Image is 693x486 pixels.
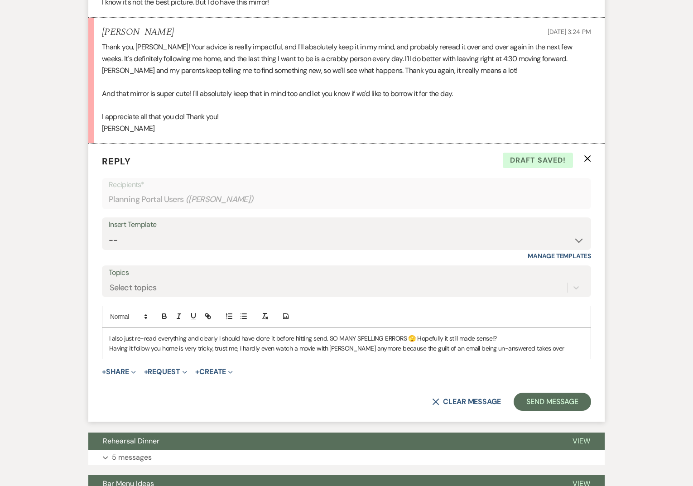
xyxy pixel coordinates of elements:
[144,368,187,375] button: Request
[195,368,233,375] button: Create
[195,368,199,375] span: +
[528,252,591,260] a: Manage Templates
[103,436,159,446] span: Rehearsal Dinner
[109,179,584,191] p: Recipients*
[102,111,591,123] p: I appreciate all that you do! Thank you!
[102,123,591,135] p: [PERSON_NAME]
[102,27,174,38] h5: [PERSON_NAME]
[548,28,591,36] span: [DATE] 3:24 PM
[186,193,254,206] span: ( [PERSON_NAME] )
[144,368,148,375] span: +
[88,450,605,465] button: 5 messages
[432,398,501,405] button: Clear message
[88,433,558,450] button: Rehearsal Dinner
[102,155,131,167] span: Reply
[102,368,106,375] span: +
[112,452,152,463] p: 5 messages
[110,282,157,294] div: Select topics
[109,266,584,279] label: Topics
[514,393,591,411] button: Send Message
[102,41,591,76] p: Thank you, [PERSON_NAME]! Your advice is really impactful, and I'll absolutely keep it in my mind...
[558,433,605,450] button: View
[503,153,573,168] span: Draft saved!
[109,191,584,208] div: Planning Portal Users
[109,333,584,343] p: I also just re-read everything and clearly I should have done it before hitting send. SO MANY SPE...
[573,436,590,446] span: View
[109,343,584,353] p: Having it follow you home is very tricky, trust me, I hardly even watch a movie with [PERSON_NAME...
[109,218,584,231] div: Insert Template
[102,88,591,100] p: And that mirror is super cute! I'll absolutely keep that in mind too and let you know if we'd lik...
[102,368,136,375] button: Share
